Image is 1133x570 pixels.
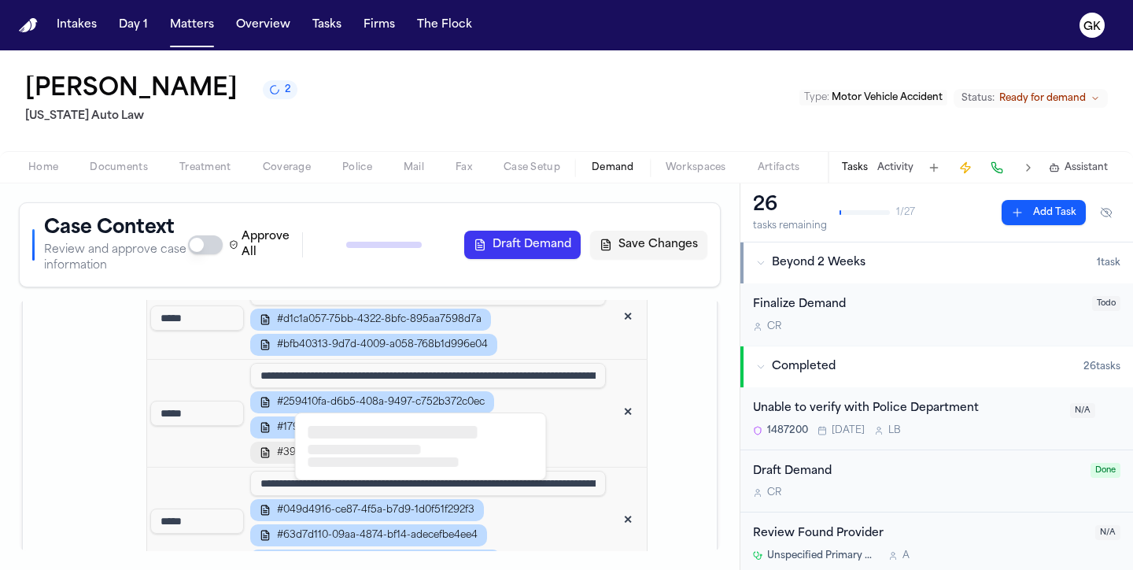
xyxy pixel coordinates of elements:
[250,442,493,464] button: #39f15017-3b52-4b1d-88d0-e809503561e2
[113,11,154,39] button: Day 1
[504,161,560,174] span: Case Setup
[753,463,1081,481] div: Draft Demand
[614,304,642,332] button: Remove code
[1097,257,1120,269] span: 1 task
[666,161,726,174] span: Workspaces
[19,18,38,33] img: Finch Logo
[832,93,943,102] span: Motor Vehicle Accident
[28,161,58,174] span: Home
[306,11,348,39] button: Tasks
[740,450,1133,513] div: Open task: Draft Demand
[614,507,642,535] button: Remove code
[758,161,800,174] span: Artifacts
[772,255,865,271] span: Beyond 2 Weeks
[753,296,1083,314] div: Finalize Demand
[954,89,1108,108] button: Change status from Ready for demand
[804,93,829,102] span: Type :
[614,399,642,427] button: Remove code
[1095,525,1120,540] span: N/A
[456,161,472,174] span: Fax
[961,92,995,105] span: Status:
[888,424,901,437] span: L B
[753,193,827,218] div: 26
[285,83,291,96] span: 2
[250,416,495,439] button: #1792dc50-6b2d-44a5-a0e1-dcba0c64ae9a
[923,157,945,179] button: Add Task
[229,229,293,261] label: Approve All
[263,80,297,99] button: 2 active tasks
[19,18,38,33] a: Home
[999,92,1086,105] span: Ready for demand
[767,550,879,562] span: Unspecified Primary Care Provider
[25,76,238,104] h1: [PERSON_NAME]
[263,161,311,174] span: Coverage
[740,387,1133,450] div: Open task: Unable to verify with Police Department
[902,550,910,562] span: A
[877,161,913,174] button: Activity
[842,161,868,174] button: Tasks
[896,206,915,219] span: 1 / 27
[44,242,188,274] p: Review and approve case information
[230,11,297,39] button: Overview
[1070,403,1095,418] span: N/A
[740,242,1133,283] button: Beyond 2 Weeks1task
[342,161,372,174] span: Police
[44,216,188,241] h1: Case Context
[772,359,836,375] span: Completed
[250,391,494,413] button: #259410fa-d6b5-408a-9497-c752b372c0ec
[1083,361,1120,373] span: 26 task s
[25,107,297,126] h2: [US_STATE] Auto Law
[464,231,581,259] button: Draft Demand
[753,525,1086,543] div: Review Found Provider
[411,11,478,39] button: The Flock
[740,346,1133,387] button: Completed26tasks
[767,487,781,499] span: C R
[25,76,238,104] button: Edit matter name
[250,334,497,356] button: #bfb40313-9d7d-4009-a058-768b1d996e04
[1065,161,1108,174] span: Assistant
[164,11,220,39] button: Matters
[1049,161,1108,174] button: Assistant
[404,161,424,174] span: Mail
[1092,200,1120,225] button: Hide completed tasks (⌘⇧H)
[740,283,1133,346] div: Open task: Finalize Demand
[767,424,808,437] span: 1487200
[250,309,491,331] button: #d1c1a057-75bb-4322-8bfc-895aa7598d7a
[250,524,487,546] button: #63d7d110-09aa-4874-bf14-adecefbe4ee4
[250,499,484,521] button: #049d4916-ce87-4f5a-b7d9-1d0f51f292f3
[954,157,976,179] button: Create Immediate Task
[50,11,103,39] button: Intakes
[90,161,148,174] span: Documents
[1002,200,1086,225] button: Add Task
[753,400,1061,418] div: Unable to verify with Police Department
[357,11,401,39] button: Firms
[1092,296,1120,311] span: Todo
[592,161,634,174] span: Demand
[1091,463,1120,478] span: Done
[767,320,781,333] span: C R
[986,157,1008,179] button: Make a Call
[753,220,827,232] div: tasks remaining
[832,424,865,437] span: [DATE]
[590,231,707,259] button: Save Changes
[179,161,231,174] span: Treatment
[799,90,947,105] button: Edit Type: Motor Vehicle Accident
